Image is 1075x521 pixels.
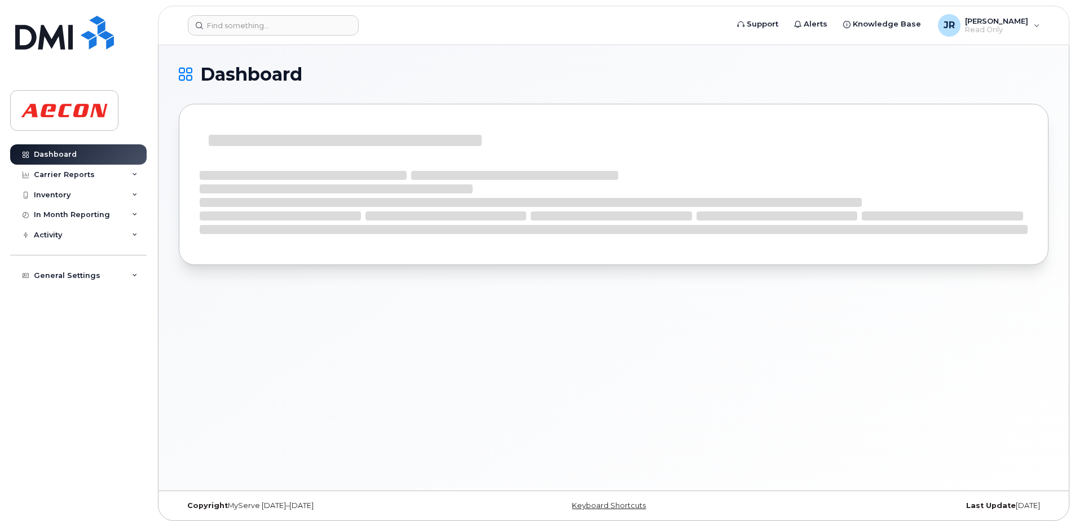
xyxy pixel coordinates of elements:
a: Keyboard Shortcuts [572,501,646,510]
strong: Copyright [187,501,228,510]
strong: Last Update [966,501,1016,510]
div: MyServe [DATE]–[DATE] [179,501,469,510]
div: [DATE] [759,501,1048,510]
span: Dashboard [200,66,302,83]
